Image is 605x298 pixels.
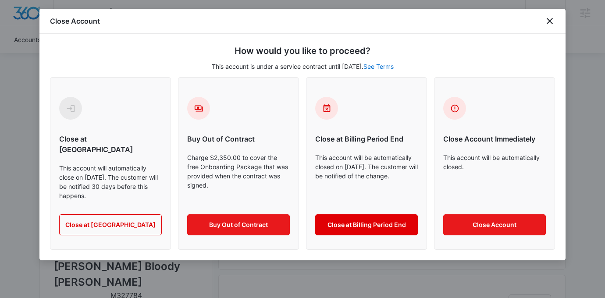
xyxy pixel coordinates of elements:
[25,14,43,21] div: v 4.0.25
[14,23,21,30] img: website_grey.svg
[14,14,21,21] img: logo_orange.svg
[59,134,162,155] h6: Close at [GEOGRAPHIC_DATA]
[50,16,100,26] h1: Close Account
[33,52,78,57] div: Domain Overview
[97,52,148,57] div: Keywords by Traffic
[24,51,31,58] img: tab_domain_overview_orange.svg
[315,134,418,144] h6: Close at Billing Period End
[443,214,546,235] button: Close Account
[59,214,162,235] button: Close at [GEOGRAPHIC_DATA]
[315,153,418,200] p: This account will be automatically closed on [DATE]. The customer will be notified of the change.
[59,163,162,200] p: This account will automatically close on [DATE]. The customer will be notified 30 days before thi...
[187,134,290,144] h6: Buy Out of Contract
[544,16,555,26] button: close
[315,214,418,235] button: Close at Billing Period End
[187,214,290,235] button: Buy Out of Contract
[443,153,546,200] p: This account will be automatically closed.
[443,134,546,144] h6: Close Account Immediately
[187,153,290,200] p: Charge $2,350.00 to cover the free Onboarding Package that was provided when the contract was sig...
[363,63,394,70] a: See Terms
[50,44,555,57] h5: How would you like to proceed?
[50,62,555,71] p: This account is under a service contract until [DATE].
[23,23,96,30] div: Domain: [DOMAIN_NAME]
[87,51,94,58] img: tab_keywords_by_traffic_grey.svg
